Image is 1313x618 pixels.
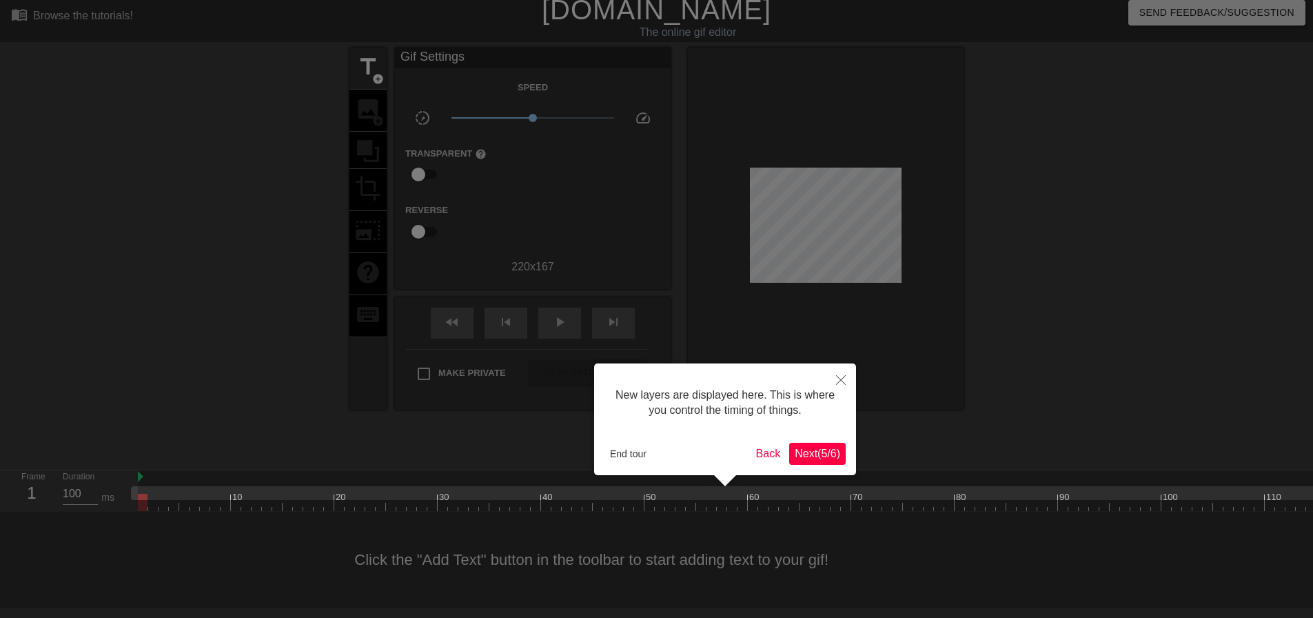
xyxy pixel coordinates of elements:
[789,443,846,465] button: Next
[604,374,846,432] div: New layers are displayed here. This is where you control the timing of things.
[795,448,840,459] span: Next ( 5 / 6 )
[826,363,856,395] button: Close
[751,443,786,465] button: Back
[604,443,652,464] button: End tour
